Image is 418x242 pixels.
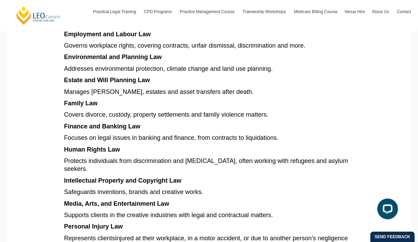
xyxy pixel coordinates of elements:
a: Traineeship Workshops [239,2,290,22]
a: Medicare Billing Course [290,2,341,22]
a: [PERSON_NAME] Centre for Law [16,6,61,25]
span: Safeguards inventions, brands and creative works. [64,188,203,195]
span: Estate and Will Planning Law [64,77,150,84]
span: Environmental and Planning Law [64,54,162,60]
span: Family Law [64,100,98,107]
a: Venue Hire [341,2,368,22]
span: Employment and Labour Law [64,31,151,38]
span: Human Rights Law [64,146,120,153]
a: About Us [368,2,393,22]
span: Manages [PERSON_NAME], estates and asset transfers after death. [64,88,254,95]
span: Represents clients [64,235,115,242]
span: Protects individuals from discrimination and [MEDICAL_DATA], often working with refugees and asyl... [64,157,348,172]
span: Focuses on legal issues in banking and finance, from contracts to liquidations. [64,134,279,141]
span: Media, Arts, and Entertainment Law [64,200,169,207]
a: CPD Programs [140,2,176,22]
span: Governs workplace rights, covering contracts, unfair dismissal, discrimination and more. [64,42,305,49]
span: Addresses environmental protection, climate change and land use planning. [64,65,273,72]
span: Finance and Banking Law [64,123,140,130]
span: Covers divorce, custody, property settlements and family violence matters. [64,111,269,118]
a: Practical Legal Training [90,2,141,22]
iframe: LiveChat chat widget [372,196,401,225]
a: Contact [393,2,415,22]
span: Intellectual Property and Copyright Law [64,177,182,184]
span: Personal Injury Law [64,223,123,230]
span: Supports clients in the creative industries with legal and contractual matters. [64,212,273,219]
a: Practice Management Course [176,2,239,22]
